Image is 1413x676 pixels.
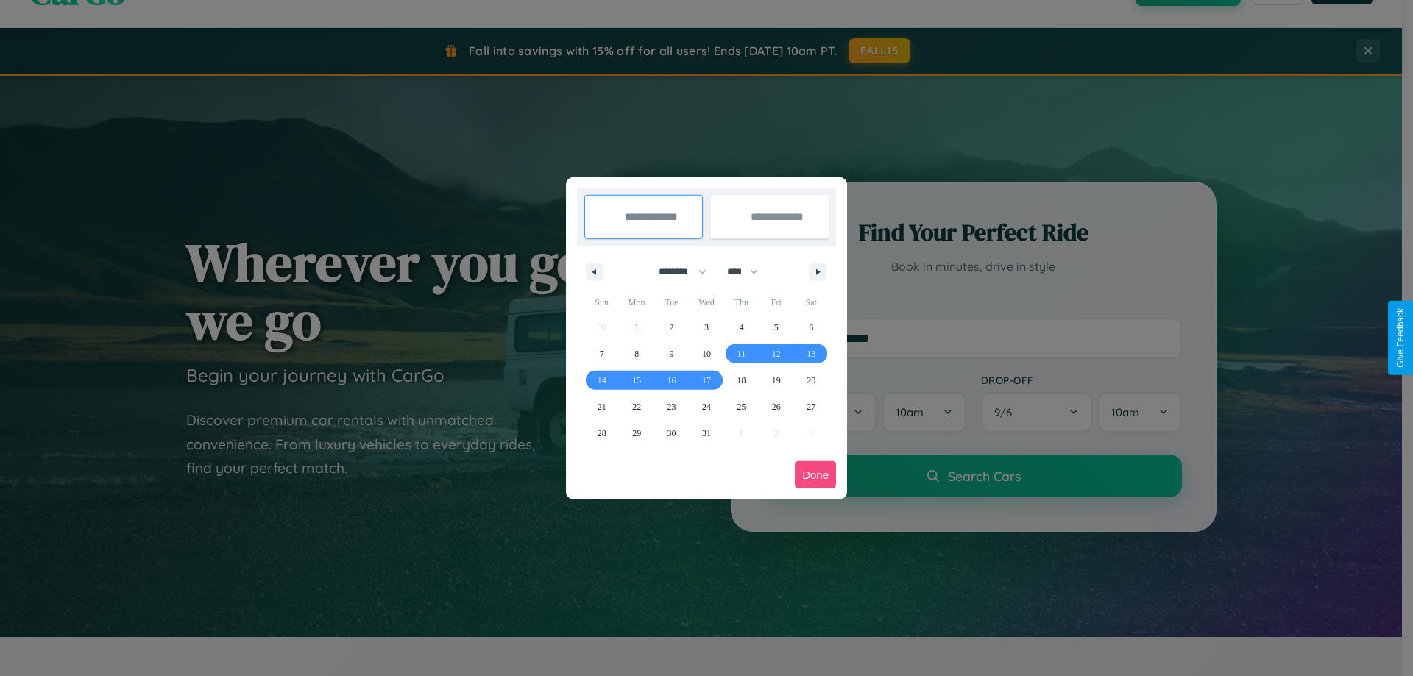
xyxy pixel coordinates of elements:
[794,314,829,341] button: 6
[654,394,689,420] button: 23
[598,394,606,420] span: 21
[724,291,759,314] span: Thu
[632,420,641,446] span: 29
[759,341,793,367] button: 12
[584,291,619,314] span: Sun
[774,314,779,341] span: 5
[619,291,654,314] span: Mon
[807,367,815,394] span: 20
[759,367,793,394] button: 19
[689,367,723,394] button: 17
[807,394,815,420] span: 27
[759,314,793,341] button: 5
[667,367,676,394] span: 16
[794,291,829,314] span: Sat
[759,291,793,314] span: Fri
[807,341,815,367] span: 13
[670,341,674,367] span: 9
[619,314,654,341] button: 1
[772,394,781,420] span: 26
[619,420,654,446] button: 29
[632,394,641,420] span: 22
[667,394,676,420] span: 23
[772,341,781,367] span: 12
[598,420,606,446] span: 28
[737,367,746,394] span: 18
[689,394,723,420] button: 24
[619,394,654,420] button: 22
[654,367,689,394] button: 16
[809,314,813,341] span: 6
[598,367,606,394] span: 14
[619,341,654,367] button: 8
[654,314,689,341] button: 2
[739,314,743,341] span: 4
[702,394,711,420] span: 24
[654,420,689,446] button: 30
[702,341,711,367] span: 10
[1395,308,1406,368] div: Give Feedback
[584,394,619,420] button: 21
[794,341,829,367] button: 13
[795,461,836,488] button: Done
[619,367,654,394] button: 15
[794,367,829,394] button: 20
[724,367,759,394] button: 18
[689,420,723,446] button: 31
[632,367,641,394] span: 15
[689,291,723,314] span: Wed
[702,420,711,446] span: 31
[794,394,829,420] button: 27
[772,367,781,394] span: 19
[737,394,746,420] span: 25
[737,341,746,367] span: 11
[654,341,689,367] button: 9
[670,314,674,341] span: 2
[689,341,723,367] button: 10
[704,314,709,341] span: 3
[724,314,759,341] button: 4
[654,291,689,314] span: Tue
[724,394,759,420] button: 25
[724,341,759,367] button: 11
[634,341,639,367] span: 8
[759,394,793,420] button: 26
[667,420,676,446] span: 30
[584,367,619,394] button: 14
[600,341,604,367] span: 7
[689,314,723,341] button: 3
[584,420,619,446] button: 28
[634,314,639,341] span: 1
[702,367,711,394] span: 17
[584,341,619,367] button: 7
